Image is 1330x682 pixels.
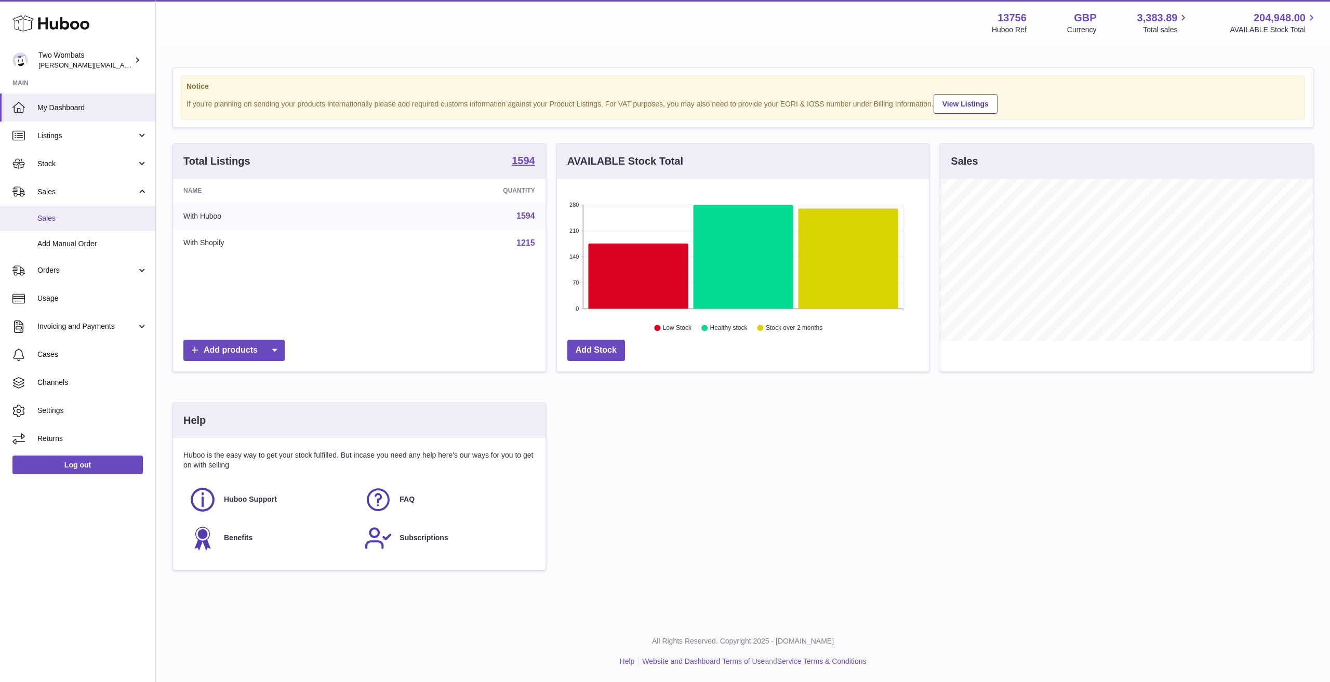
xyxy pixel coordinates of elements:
[992,25,1027,35] div: Huboo Ref
[37,239,148,249] span: Add Manual Order
[12,52,28,68] img: alan@twowombats.com
[173,179,374,203] th: Name
[37,131,137,141] span: Listings
[400,494,415,504] span: FAQ
[567,340,625,361] a: Add Stock
[37,434,148,444] span: Returns
[1137,11,1190,35] a: 3,383.89 Total sales
[183,450,535,470] p: Huboo is the easy way to get your stock fulfilled. But incase you need any help here's our ways f...
[1137,11,1178,25] span: 3,383.89
[516,211,535,220] a: 1594
[189,486,354,514] a: Huboo Support
[38,61,208,69] span: [PERSON_NAME][EMAIL_ADDRESS][DOMAIN_NAME]
[1067,25,1097,35] div: Currency
[37,378,148,387] span: Channels
[569,202,579,208] text: 280
[183,154,250,168] h3: Total Listings
[567,154,683,168] h3: AVAILABLE Stock Total
[37,350,148,359] span: Cases
[183,413,206,427] h3: Help
[573,279,579,286] text: 70
[777,657,867,665] a: Service Terms & Conditions
[1230,11,1318,35] a: 204,948.00 AVAILABLE Stock Total
[224,494,277,504] span: Huboo Support
[1254,11,1306,25] span: 204,948.00
[934,94,997,114] a: View Listings
[951,154,978,168] h3: Sales
[38,50,132,70] div: Two Wombats
[224,533,252,543] span: Benefits
[37,322,137,331] span: Invoicing and Payments
[37,406,148,416] span: Settings
[173,230,374,257] td: With Shopify
[642,657,765,665] a: Website and Dashboard Terms of Use
[1143,25,1189,35] span: Total sales
[37,293,148,303] span: Usage
[364,486,529,514] a: FAQ
[639,657,866,666] li: and
[12,456,143,474] a: Log out
[576,305,579,312] text: 0
[37,265,137,275] span: Orders
[37,159,137,169] span: Stock
[766,325,822,332] text: Stock over 2 months
[37,187,137,197] span: Sales
[164,636,1322,646] p: All Rights Reserved. Copyright 2025 - [DOMAIN_NAME]
[710,325,748,332] text: Healthy stock
[569,228,579,234] text: 210
[37,213,148,223] span: Sales
[1074,11,1096,25] strong: GBP
[187,92,1299,114] div: If you're planning on sending your products internationally please add required customs informati...
[569,253,579,260] text: 140
[512,155,535,168] a: 1594
[997,11,1027,25] strong: 13756
[400,533,448,543] span: Subscriptions
[187,82,1299,91] strong: Notice
[620,657,635,665] a: Help
[37,103,148,113] span: My Dashboard
[364,524,529,552] a: Subscriptions
[516,238,535,247] a: 1215
[183,340,285,361] a: Add products
[512,155,535,166] strong: 1594
[173,203,374,230] td: With Huboo
[1230,25,1318,35] span: AVAILABLE Stock Total
[663,325,692,332] text: Low Stock
[374,179,545,203] th: Quantity
[189,524,354,552] a: Benefits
